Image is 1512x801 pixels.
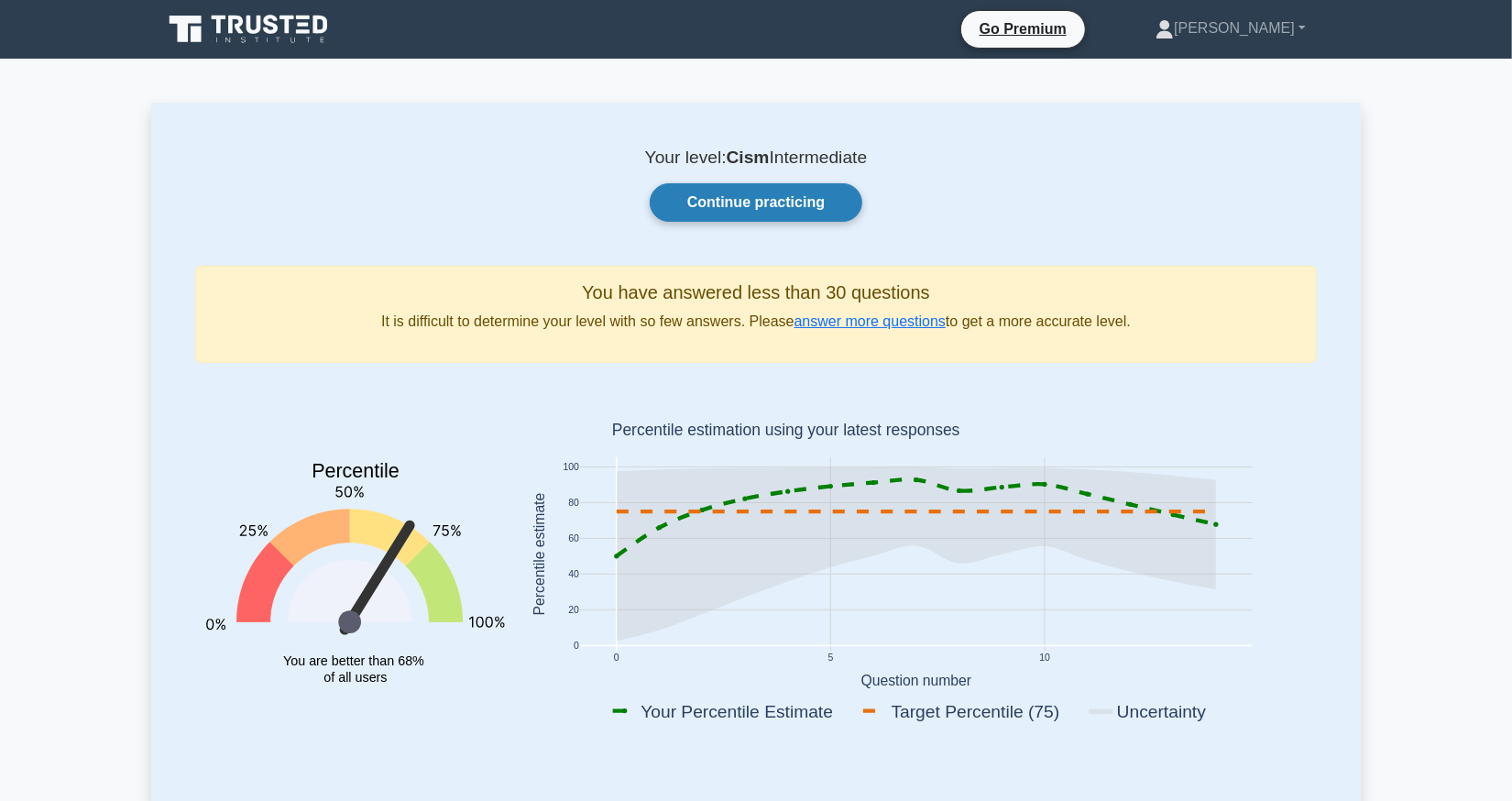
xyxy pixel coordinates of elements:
a: Go Premium [969,17,1078,40]
text: 0 [614,653,619,664]
text: Percentile [312,461,400,483]
b: Cism [727,148,770,167]
text: 20 [568,606,579,616]
text: Percentile estimation using your latest responses [612,422,960,440]
tspan: of all users [323,670,387,685]
a: [PERSON_NAME] [1112,10,1350,47]
text: 100 [564,463,580,473]
a: answer more questions [794,313,946,329]
text: 5 [828,653,834,664]
text: Percentile estimate [531,493,547,616]
text: 10 [1039,653,1050,664]
p: Your level: Intermediate [195,147,1317,169]
text: 0 [574,642,579,652]
a: Continue practicing [650,183,862,222]
h5: You have answered less than 30 questions [211,281,1301,303]
p: It is difficult to determine your level with so few answers. Please to get a more accurate level. [211,311,1301,333]
text: 40 [568,570,579,580]
text: Question number [861,673,972,688]
text: 80 [568,499,579,509]
text: 60 [568,534,579,544]
tspan: You are better than 68% [283,654,424,669]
